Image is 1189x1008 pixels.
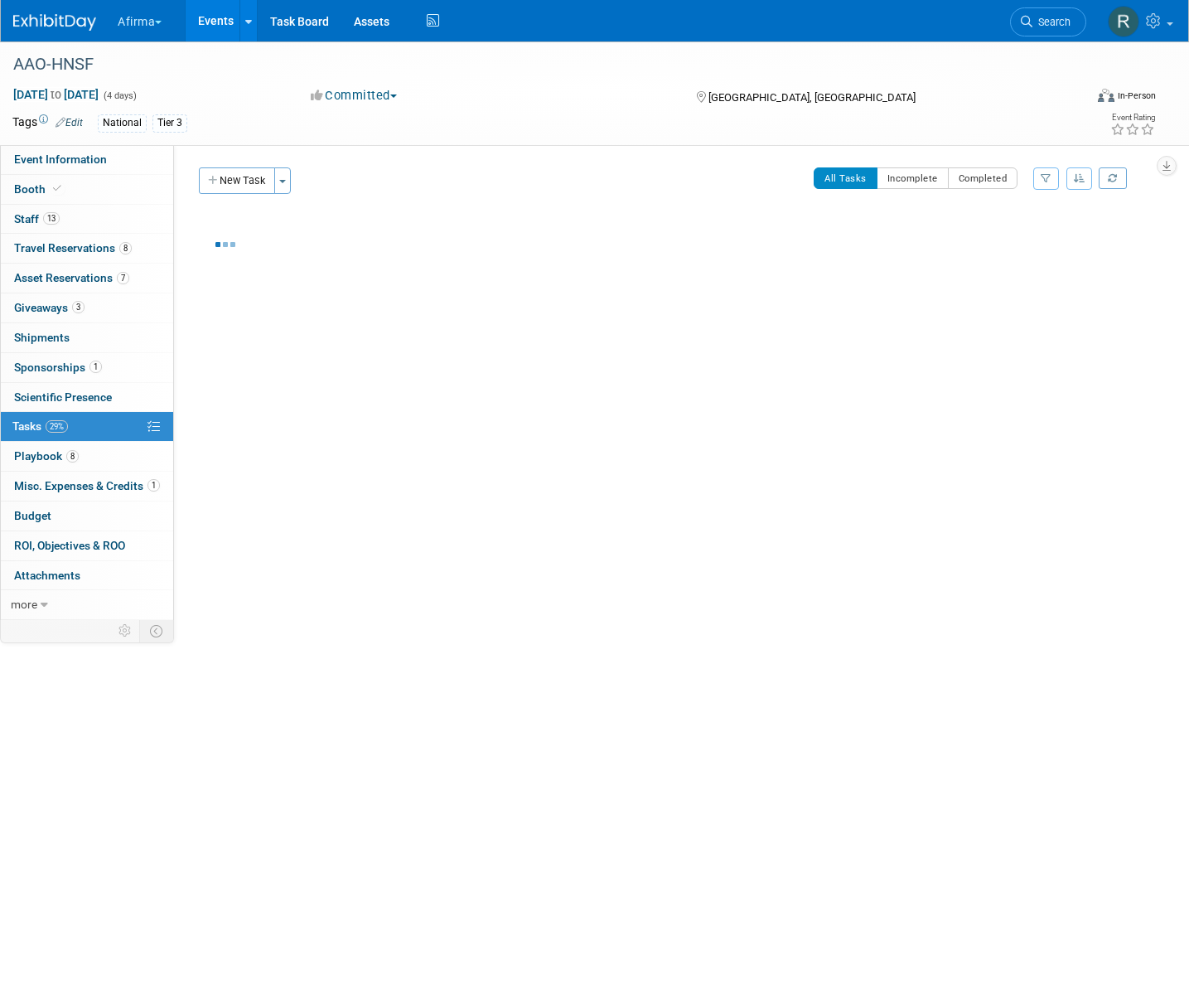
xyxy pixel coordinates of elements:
div: National [98,114,147,132]
img: Format-Inperson.png [1098,89,1114,102]
a: more [1,590,173,619]
span: 1 [147,479,160,492]
span: Budget [14,509,51,522]
a: Sponsorships1 [1,353,173,382]
span: Sponsorships [14,361,102,374]
span: ROI, Objectives & ROO [14,539,125,552]
span: more [11,598,37,611]
a: Tasks29% [1,412,173,441]
button: Incomplete [877,167,949,189]
span: (4 days) [102,90,137,101]
span: Booth [14,182,65,196]
span: 8 [119,242,132,254]
a: ROI, Objectives & ROO [1,531,173,560]
span: Staff [14,212,60,225]
a: Refresh [1099,167,1127,189]
div: Event Format [986,86,1156,111]
a: Scientific Presence [1,383,173,412]
a: Attachments [1,561,173,590]
span: Giveaways [14,301,85,314]
div: AAO-HNSF [7,50,1059,80]
span: Scientific Presence [14,390,112,404]
div: In-Person [1117,90,1156,102]
span: 3 [72,301,85,313]
a: Giveaways3 [1,293,173,322]
span: [GEOGRAPHIC_DATA], [GEOGRAPHIC_DATA] [708,91,916,104]
a: Misc. Expenses & Credits1 [1,472,173,501]
a: Edit [56,117,83,128]
div: Tier 3 [152,114,187,132]
a: Playbook8 [1,442,173,471]
img: loading... [215,242,235,247]
span: Playbook [14,449,79,463]
td: Toggle Event Tabs [140,620,174,642]
button: Completed [948,167,1018,189]
span: Tasks [12,419,68,433]
img: ExhibitDay [13,14,96,31]
span: Travel Reservations [14,241,132,254]
a: Shipments [1,323,173,352]
a: Asset Reservations7 [1,264,173,293]
span: Misc. Expenses & Credits [14,479,160,492]
img: Randi LeBoyer [1108,6,1139,37]
span: 29% [46,420,68,433]
button: All Tasks [814,167,877,189]
a: Booth [1,175,173,204]
span: 1 [89,361,102,373]
a: Search [1010,7,1086,36]
td: Tags [12,114,83,133]
span: [DATE] [DATE] [12,87,99,102]
div: Event Rating [1110,114,1155,122]
span: Asset Reservations [14,271,129,284]
span: Attachments [14,569,80,582]
td: Personalize Event Tab Strip [111,620,140,642]
span: 8 [66,450,79,463]
a: Travel Reservations8 [1,234,173,263]
a: Budget [1,502,173,531]
a: Staff13 [1,205,173,234]
span: Search [1032,16,1071,28]
span: Event Information [14,153,107,166]
button: Committed [305,87,404,104]
span: 13 [43,212,60,225]
span: 7 [117,272,129,284]
span: Shipments [14,331,70,344]
a: Event Information [1,145,173,174]
i: Booth reservation complete [53,184,61,193]
button: New Task [199,167,275,194]
span: to [48,88,64,101]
